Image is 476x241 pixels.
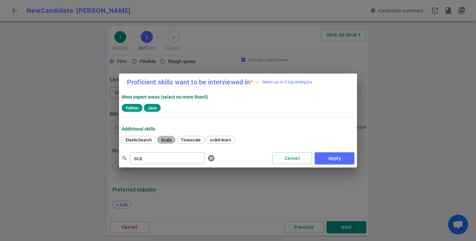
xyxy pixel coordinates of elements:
[256,79,312,85] span: Select up to 5 top strengths
[122,94,208,100] strong: Most expert areas (select no more than 5 )
[178,137,203,142] span: Timescale
[256,79,259,85] div: —
[159,137,174,142] span: Scala
[130,153,205,164] input: Separate search terms by comma or space
[127,79,253,85] label: Proficient skills want to be interviewed in
[207,154,215,162] span: cancel
[145,105,159,110] span: Java
[123,105,141,110] span: Python
[123,137,154,142] span: ElasticSearch
[272,152,312,165] button: Cancel
[315,152,354,165] button: Apply
[122,155,128,161] span: search
[122,126,155,132] strong: Additional Skills
[208,137,233,142] span: scikit-learn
